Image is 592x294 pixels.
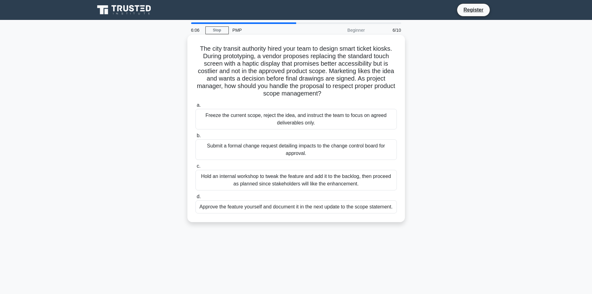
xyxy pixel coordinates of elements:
[195,109,397,129] div: Freeze the current scope, reject the idea, and instruct the team to focus on agreed deliverables ...
[197,102,201,108] span: a.
[195,170,397,190] div: Hold an internal workshop to tweak the feature and add it to the backlog, then proceed as planned...
[195,139,397,160] div: Submit a formal change request detailing impacts to the change control board for approval.
[197,163,200,169] span: c.
[197,194,201,199] span: d.
[187,24,205,36] div: 6:06
[229,24,314,36] div: PMP
[314,24,369,36] div: Beginner
[197,133,201,138] span: b.
[369,24,405,36] div: 6/10
[205,26,229,34] a: Stop
[195,45,397,98] h5: The city transit authority hired your team to design smart ticket kiosks. During prototyping, a v...
[460,6,487,14] a: Register
[195,200,397,213] div: Approve the feature yourself and document it in the next update to the scope statement.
